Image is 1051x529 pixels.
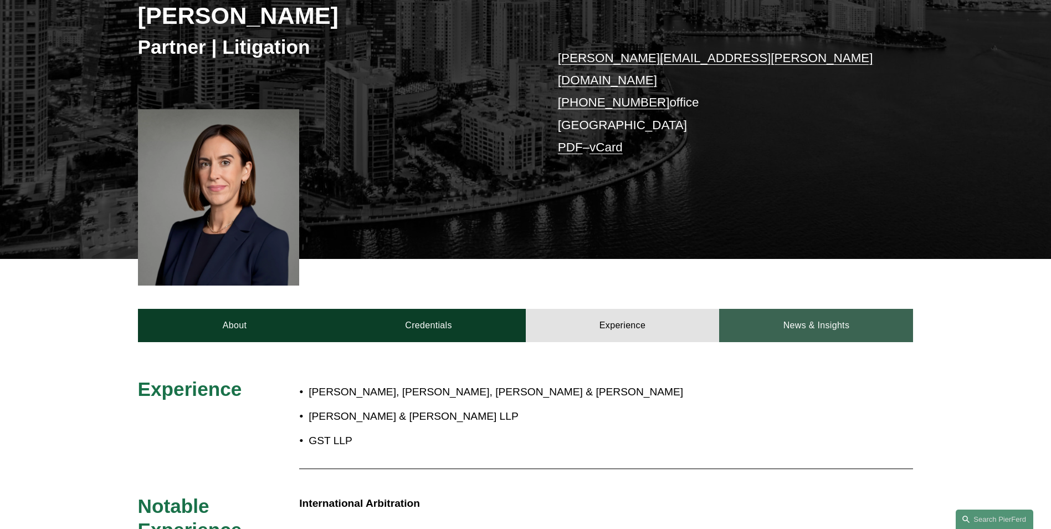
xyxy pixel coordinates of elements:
a: Credentials [332,309,526,342]
a: Search this site [956,510,1033,529]
span: Experience [138,378,242,400]
h3: Partner | Litigation [138,35,526,59]
p: [PERSON_NAME] & [PERSON_NAME] LLP [309,407,816,426]
a: About [138,309,332,342]
a: [PHONE_NUMBER] [558,95,670,109]
a: vCard [589,140,623,154]
p: office [GEOGRAPHIC_DATA] – [558,47,881,159]
p: GST LLP [309,431,816,451]
p: [PERSON_NAME], [PERSON_NAME], [PERSON_NAME] & [PERSON_NAME] [309,383,816,402]
strong: International Arbitration [299,497,420,509]
a: [PERSON_NAME][EMAIL_ADDRESS][PERSON_NAME][DOMAIN_NAME] [558,51,873,87]
a: News & Insights [719,309,913,342]
a: PDF [558,140,583,154]
a: Experience [526,309,720,342]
